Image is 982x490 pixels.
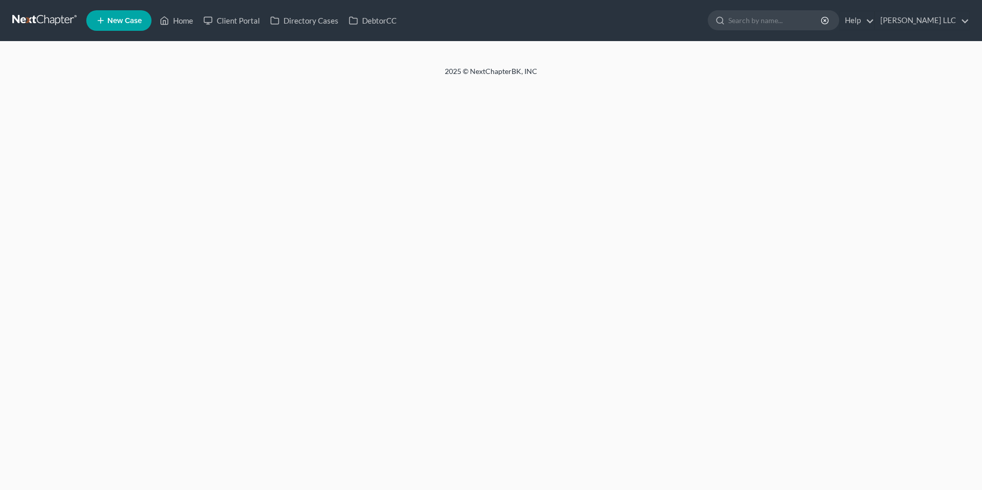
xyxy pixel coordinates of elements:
span: New Case [107,17,142,25]
a: Directory Cases [265,11,344,30]
input: Search by name... [728,11,822,30]
a: DebtorCC [344,11,402,30]
a: [PERSON_NAME] LLC [875,11,969,30]
a: Help [840,11,874,30]
a: Client Portal [198,11,265,30]
a: Home [155,11,198,30]
div: 2025 © NextChapterBK, INC [198,66,784,85]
